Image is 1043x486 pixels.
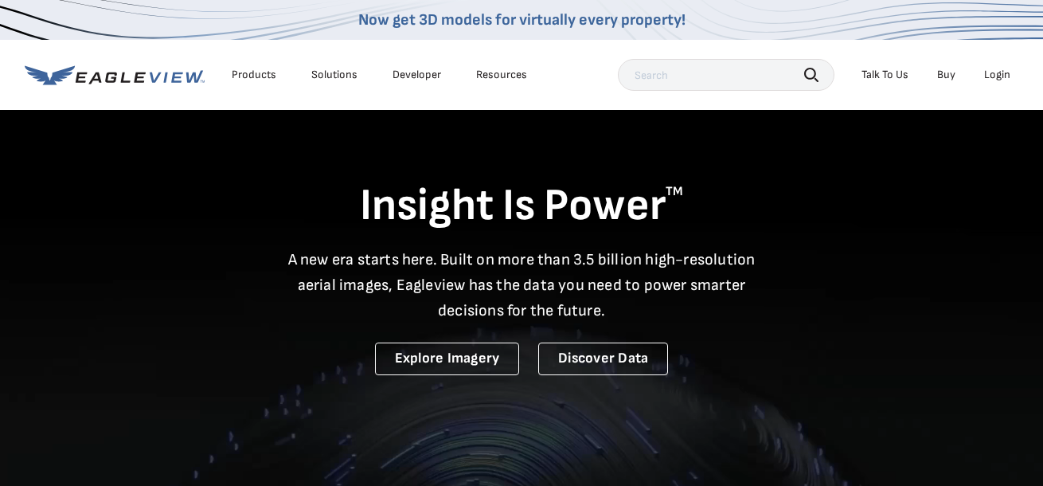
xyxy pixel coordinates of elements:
[618,59,834,91] input: Search
[25,178,1018,234] h1: Insight Is Power
[232,68,276,82] div: Products
[358,10,686,29] a: Now get 3D models for virtually every property!
[393,68,441,82] a: Developer
[311,68,357,82] div: Solutions
[861,68,908,82] div: Talk To Us
[666,184,683,199] sup: TM
[937,68,955,82] a: Buy
[538,343,668,375] a: Discover Data
[476,68,527,82] div: Resources
[278,247,765,323] p: A new era starts here. Built on more than 3.5 billion high-resolution aerial images, Eagleview ha...
[375,343,520,375] a: Explore Imagery
[984,68,1010,82] div: Login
